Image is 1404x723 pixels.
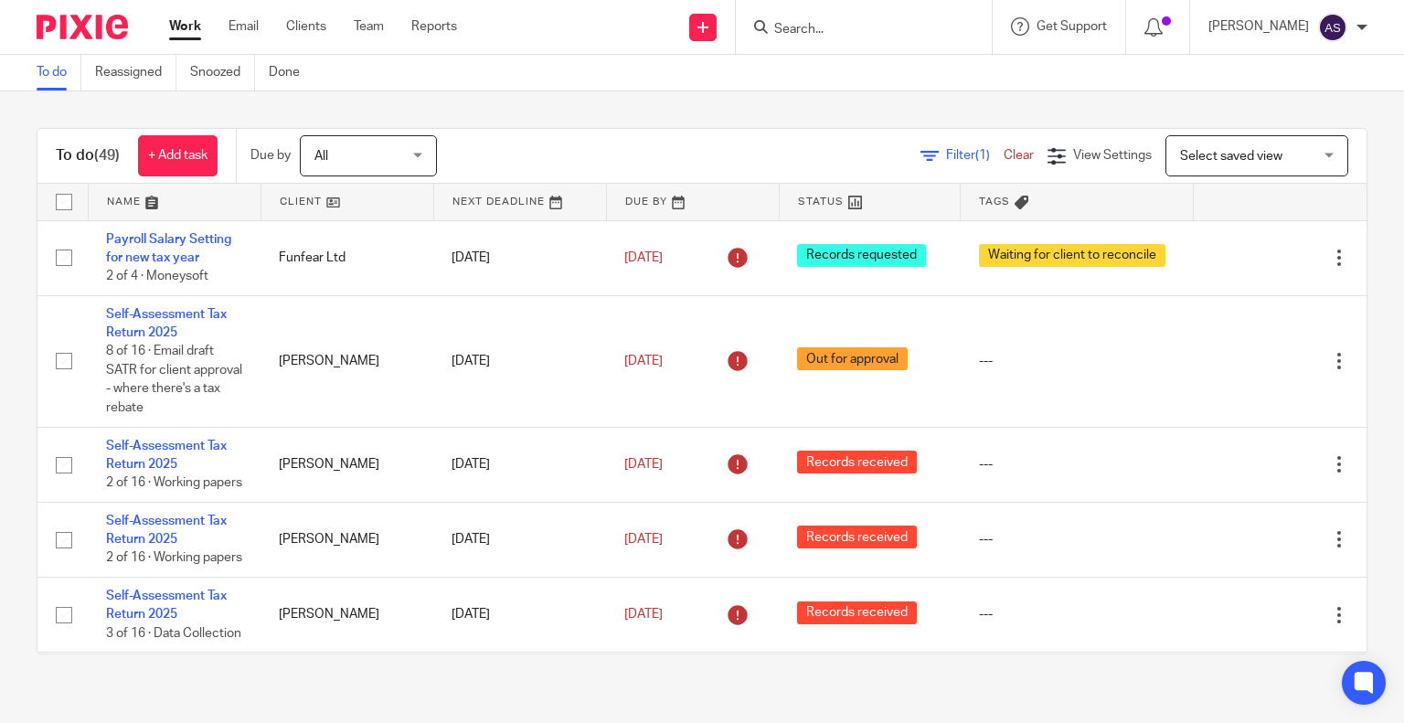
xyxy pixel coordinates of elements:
span: [DATE] [624,251,663,264]
span: [DATE] [624,608,663,621]
td: [DATE] [433,427,606,502]
div: --- [979,455,1175,473]
td: [DATE] [433,295,606,427]
a: Self-Assessment Tax Return 2025 [106,440,227,471]
td: [DATE] [433,220,606,295]
td: [DATE] [433,502,606,577]
span: All [314,150,328,163]
span: Out for approval [797,347,908,370]
span: [DATE] [624,533,663,546]
a: Self-Assessment Tax Return 2025 [106,515,227,546]
span: (49) [94,148,120,163]
a: To do [37,55,81,90]
td: [DATE] [433,578,606,653]
span: [DATE] [624,458,663,471]
span: 2 of 16 · Working papers [106,477,242,490]
td: [PERSON_NAME] [261,502,433,577]
a: Work [169,17,201,36]
a: Done [269,55,314,90]
span: Waiting for client to reconcile [979,244,1165,267]
span: (1) [975,149,990,162]
span: Get Support [1037,20,1107,33]
img: Pixie [37,15,128,39]
a: Reports [411,17,457,36]
span: View Settings [1073,149,1152,162]
div: --- [979,352,1175,370]
span: Records received [797,451,917,473]
a: Clients [286,17,326,36]
td: [PERSON_NAME] [261,295,433,427]
span: Filter [946,149,1004,162]
span: 2 of 4 · Moneysoft [106,270,208,282]
a: Reassigned [95,55,176,90]
span: Tags [979,197,1010,207]
input: Search [772,22,937,38]
a: Self-Assessment Tax Return 2025 [106,308,227,339]
span: 3 of 16 · Data Collection [106,627,241,640]
span: 8 of 16 · Email draft SATR for client approval - where there's a tax rebate [106,346,242,415]
a: Payroll Salary Setting for new tax year [106,233,231,264]
a: Team [354,17,384,36]
p: [PERSON_NAME] [1208,17,1309,36]
span: Records received [797,526,917,548]
span: Records requested [797,244,926,267]
span: [DATE] [624,355,663,367]
a: + Add task [138,135,218,176]
span: 2 of 16 · Working papers [106,552,242,565]
td: [PERSON_NAME] [261,427,433,502]
td: Funfear Ltd [261,220,433,295]
p: Due by [250,146,291,165]
a: Self-Assessment Tax Return 2025 [106,590,227,621]
div: --- [979,605,1175,623]
span: Select saved view [1180,150,1282,163]
td: [PERSON_NAME] [261,578,433,653]
h1: To do [56,146,120,165]
img: svg%3E [1318,13,1347,42]
div: --- [979,530,1175,548]
a: Email [229,17,259,36]
span: Records received [797,601,917,624]
a: Clear [1004,149,1034,162]
a: Snoozed [190,55,255,90]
